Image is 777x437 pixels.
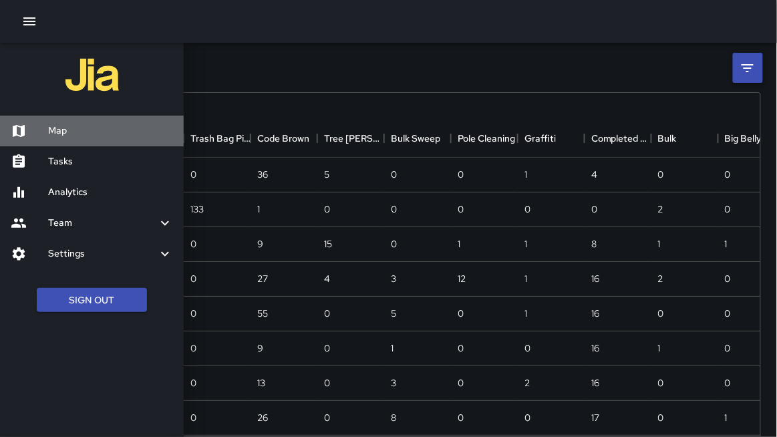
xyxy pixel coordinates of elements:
h6: Settings [48,247,157,261]
h6: Analytics [48,185,173,200]
img: jia-logo [65,48,119,102]
h6: Team [48,216,157,231]
h6: Map [48,124,173,138]
h6: Tasks [48,154,173,169]
button: Sign Out [37,288,147,313]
